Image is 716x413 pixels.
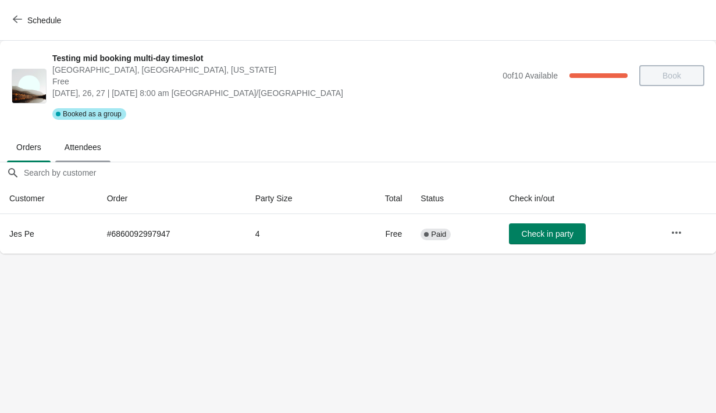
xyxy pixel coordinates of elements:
input: Search by customer [23,162,716,183]
button: Check in party [509,223,586,244]
td: 4 [246,214,347,254]
span: [GEOGRAPHIC_DATA], [GEOGRAPHIC_DATA], [US_STATE] [52,64,497,76]
span: Check in party [522,229,573,238]
th: Total [347,183,411,214]
span: Schedule [27,16,61,25]
td: Free [347,214,411,254]
span: Orders [7,137,51,158]
td: # 6860092997947 [98,214,246,254]
th: Party Size [246,183,347,214]
th: Order [98,183,246,214]
img: Testing mid booking multi-day timeslot [12,69,46,103]
th: Status [411,183,500,214]
span: [DATE], 26, 27 | [DATE] 8:00 am [GEOGRAPHIC_DATA]/[GEOGRAPHIC_DATA] [52,87,497,99]
th: Check in/out [500,183,661,214]
span: Attendees [55,137,111,158]
span: Paid [431,230,446,239]
span: Jes Pe [9,229,34,238]
span: 0 of 10 Available [503,71,558,80]
span: Testing mid booking multi-day timeslot [52,52,497,64]
span: Booked as a group [63,109,122,119]
span: Free [52,76,497,87]
button: Schedule [6,10,70,31]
